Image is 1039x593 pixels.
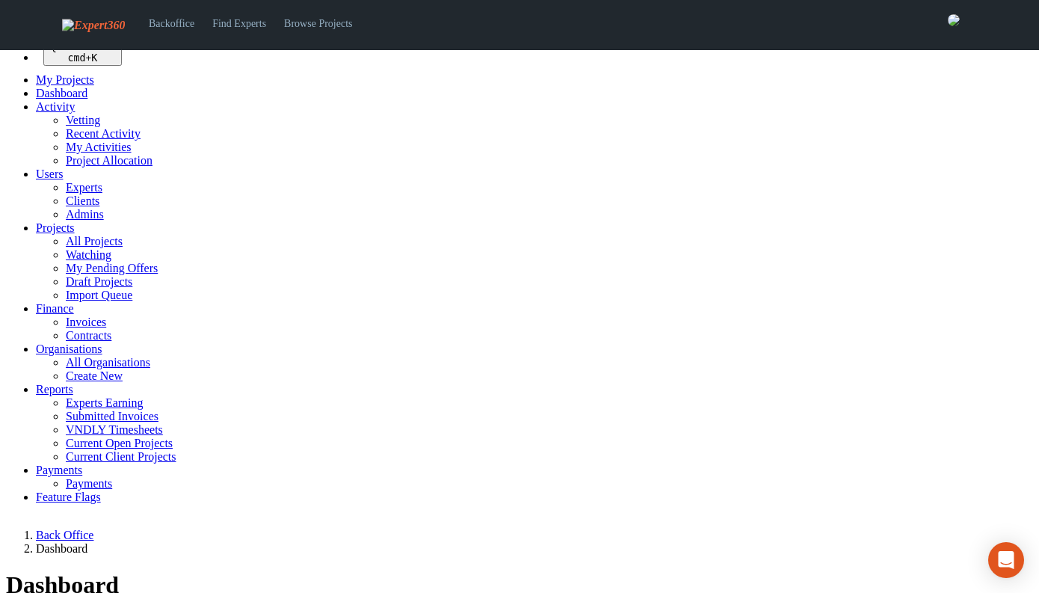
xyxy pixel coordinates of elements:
a: Invoices [66,316,106,328]
a: Clients [66,194,99,207]
a: All Organisations [66,356,150,369]
a: Projects [36,221,75,234]
a: Users [36,168,63,180]
a: Experts Earning [66,396,144,409]
a: Feature Flags [36,491,101,503]
a: All Projects [66,235,123,248]
div: Open Intercom Messenger [988,542,1024,578]
a: Contracts [66,329,111,342]
a: Activity [36,100,75,113]
a: VNDLY Timesheets [66,423,163,436]
a: Project Allocation [66,154,152,167]
a: Experts [66,181,102,194]
a: My Pending Offers [66,262,158,274]
a: Admins [66,208,104,221]
a: My Activities [66,141,132,153]
a: Payments [66,477,112,490]
div: + [49,52,116,64]
a: Submitted Invoices [66,410,158,423]
a: Current Client Projects [66,450,176,463]
a: Organisations [36,342,102,355]
a: Draft Projects [66,275,132,288]
a: Finance [36,302,74,315]
kbd: cmd [67,52,85,64]
img: Expert360 [62,19,125,32]
a: Import Queue [66,289,132,301]
a: Create New [66,369,123,382]
a: Reports [36,383,73,396]
img: 0421c9a1-ac87-4857-a63f-b59ed7722763-normal.jpeg [948,14,960,26]
a: Dashboard [36,87,87,99]
a: Payments [36,464,82,476]
a: Back Office [36,529,93,541]
kbd: K [91,52,97,64]
button: Quick search... cmd+K [43,39,122,66]
a: My Projects [36,73,94,86]
li: Dashboard [36,542,1033,556]
a: Vetting [66,114,100,126]
a: Current Open Projects [66,437,173,449]
a: Recent Activity [66,127,141,140]
a: Watching [66,248,111,261]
